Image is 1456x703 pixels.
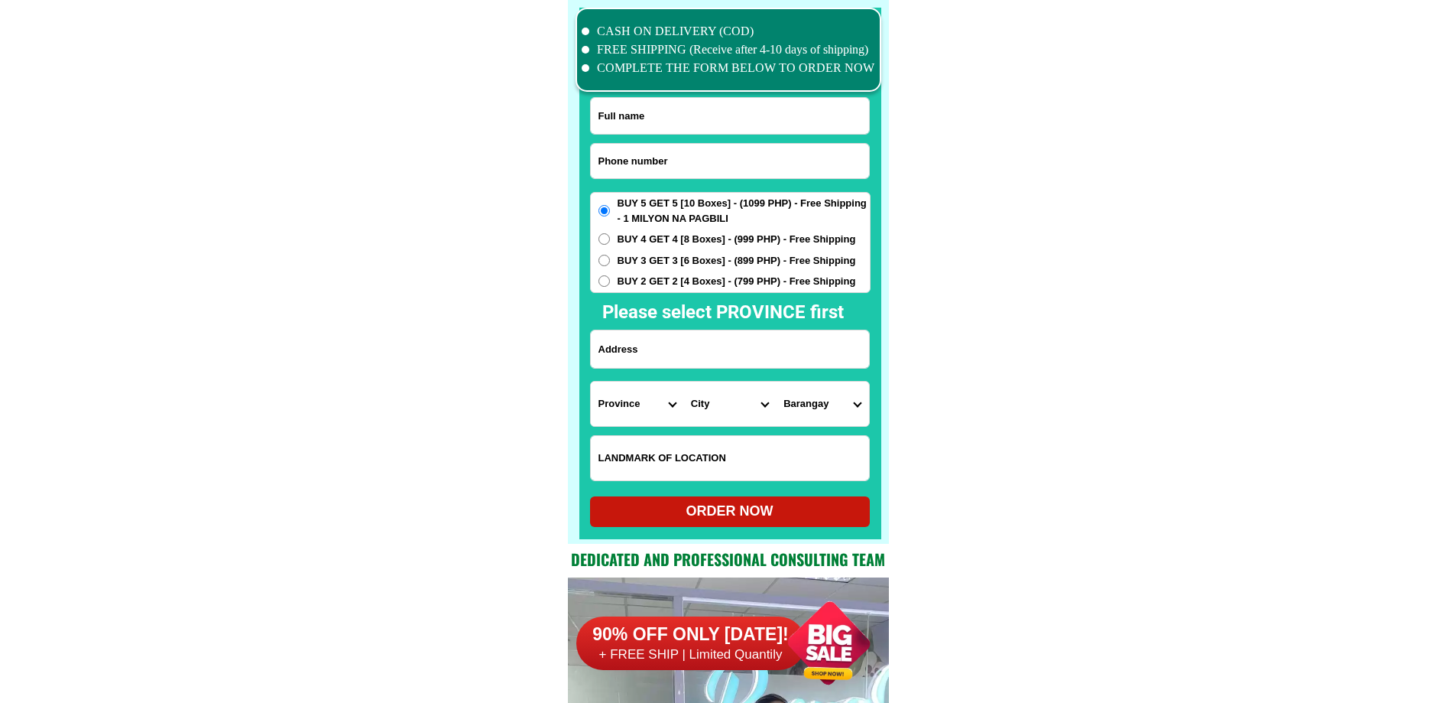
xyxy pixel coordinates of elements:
input: BUY 5 GET 5 [10 Boxes] - (1099 PHP) - Free Shipping - 1 MILYON NA PAGBILI [598,205,610,216]
input: Input full_name [591,98,869,134]
h2: Dedicated and professional consulting team [568,548,889,571]
span: BUY 4 GET 4 [8 Boxes] - (999 PHP) - Free Shipping [618,232,856,247]
span: BUY 3 GET 3 [6 Boxes] - (899 PHP) - Free Shipping [618,253,856,269]
select: Select commune [776,382,868,426]
span: BUY 5 GET 5 [10 Boxes] - (1099 PHP) - Free Shipping - 1 MILYON NA PAGBILI [618,196,870,226]
input: Input LANDMARKOFLOCATION [591,436,869,480]
input: BUY 4 GET 4 [8 Boxes] - (999 PHP) - Free Shipping [598,233,610,245]
h2: Please select PROVINCE first [602,298,1009,326]
li: FREE SHIPPING (Receive after 4-10 days of shipping) [582,41,875,59]
input: Input phone_number [591,144,869,178]
li: CASH ON DELIVERY (COD) [582,22,875,41]
select: Select district [683,382,776,426]
li: COMPLETE THE FORM BELOW TO ORDER NOW [582,59,875,77]
span: BUY 2 GET 2 [4 Boxes] - (799 PHP) - Free Shipping [618,274,856,289]
input: BUY 2 GET 2 [4 Boxes] - (799 PHP) - Free Shipping [598,275,610,287]
input: Input address [591,330,869,368]
input: BUY 3 GET 3 [6 Boxes] - (899 PHP) - Free Shipping [598,255,610,266]
select: Select province [591,382,683,426]
h6: + FREE SHIP | Limited Quantily [576,646,806,663]
h6: 90% OFF ONLY [DATE]! [576,623,806,646]
div: ORDER NOW [590,501,870,522]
